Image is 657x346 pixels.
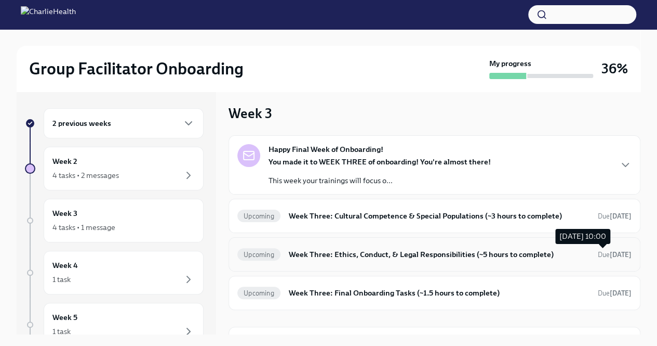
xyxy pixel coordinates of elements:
[21,6,76,23] img: CharlieHealth
[52,222,115,233] div: 4 tasks • 1 message
[598,289,632,297] span: Due
[52,260,78,271] h6: Week 4
[29,58,244,79] h2: Group Facilitator Onboarding
[237,212,280,220] span: Upcoming
[25,199,204,242] a: Week 34 tasks • 1 message
[610,289,632,297] strong: [DATE]
[269,175,491,186] p: This week your trainings will focus o...
[52,326,71,337] div: 1 task
[237,251,280,259] span: Upcoming
[25,147,204,190] a: Week 24 tasks • 2 messages
[601,59,628,78] h3: 36%
[610,212,632,220] strong: [DATE]
[269,157,491,166] strong: You made it to WEEK THREE of onboarding! You're almost there!
[598,251,632,259] span: Due
[598,211,632,221] span: October 27th, 2025 10:00
[52,208,77,219] h6: Week 3
[52,118,111,129] h6: 2 previous weeks
[237,208,632,224] a: UpcomingWeek Three: Cultural Competence & Special Populations (~3 hours to complete)Due[DATE]
[269,144,383,155] strong: Happy Final Week of Onboarding!
[598,212,632,220] span: Due
[52,274,71,285] div: 1 task
[489,58,531,69] strong: My progress
[598,288,632,298] span: October 25th, 2025 10:00
[44,108,204,138] div: 2 previous weeks
[289,287,589,299] h6: Week Three: Final Onboarding Tasks (~1.5 hours to complete)
[237,285,632,301] a: UpcomingWeek Three: Final Onboarding Tasks (~1.5 hours to complete)Due[DATE]
[610,251,632,259] strong: [DATE]
[52,156,77,167] h6: Week 2
[52,312,77,323] h6: Week 5
[289,249,589,260] h6: Week Three: Ethics, Conduct, & Legal Responsibilities (~5 hours to complete)
[237,289,280,297] span: Upcoming
[52,170,119,181] div: 4 tasks • 2 messages
[237,246,632,263] a: UpcomingWeek Three: Ethics, Conduct, & Legal Responsibilities (~5 hours to complete)Due[DATE]
[289,210,589,222] h6: Week Three: Cultural Competence & Special Populations (~3 hours to complete)
[229,104,272,123] h3: Week 3
[25,251,204,294] a: Week 41 task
